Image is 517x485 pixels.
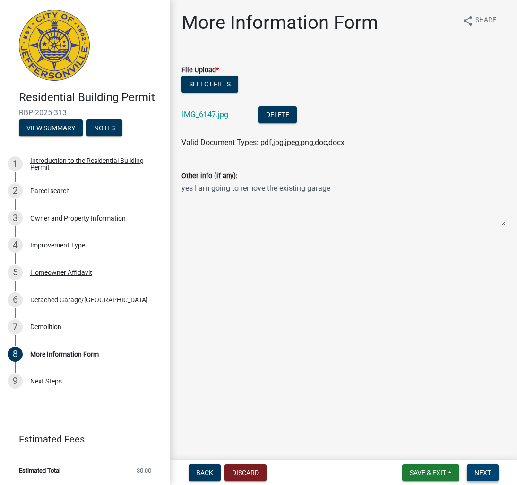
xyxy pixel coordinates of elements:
button: Back [189,464,221,481]
wm-modal-confirm: Delete Document [258,111,297,120]
div: More Information Form [30,351,99,357]
div: Introduction to the Residential Building Permit [30,157,155,170]
div: 7 [8,319,23,334]
button: Next [467,464,499,481]
div: 4 [8,238,23,253]
span: Valid Document Types: pdf,jpg,jpeg,png,doc,docx [181,138,345,147]
h4: Residential Building Permit [19,91,163,104]
div: Detached Garage/[GEOGRAPHIC_DATA] [30,297,148,303]
div: 9 [8,374,23,389]
button: View Summary [19,119,83,136]
button: Delete [258,106,297,123]
span: Share [475,15,496,26]
div: 2 [8,183,23,198]
img: City of Jeffersonville, Indiana [19,10,90,81]
button: Discard [224,464,267,481]
span: Save & Exit [410,469,446,476]
label: File Upload [181,67,219,74]
div: Demolition [30,323,61,330]
span: RBP-2025-313 [19,108,151,117]
a: Estimated Fees [8,430,155,449]
div: 5 [8,265,23,280]
div: 3 [8,211,23,226]
div: Owner and Property Information [30,215,126,221]
button: shareShare [455,11,504,30]
span: Next [474,469,491,476]
h1: More Information Form [181,11,378,34]
span: $0.00 [137,468,151,474]
i: share [462,15,474,26]
wm-modal-confirm: Notes [86,125,122,132]
a: IMG_6147.jpg [182,110,228,119]
label: Other info (if any): [181,173,237,179]
div: Homeowner Affidavit [30,269,92,276]
button: Select files [181,76,238,93]
div: Parcel search [30,187,70,194]
span: Back [196,469,213,476]
div: Improvement Type [30,242,85,248]
div: 8 [8,347,23,362]
button: Save & Exit [402,464,459,481]
button: Notes [86,119,122,136]
div: 6 [8,292,23,307]
wm-modal-confirm: Summary [19,125,83,132]
span: Estimated Total [19,468,60,474]
div: 1 [8,156,23,171]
